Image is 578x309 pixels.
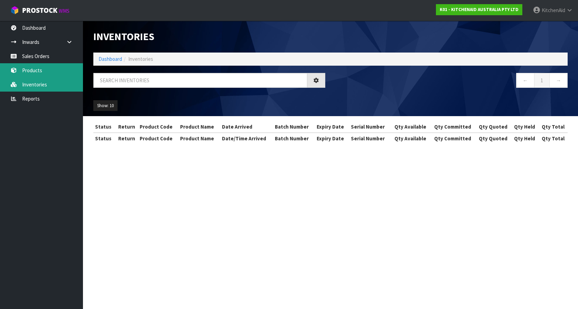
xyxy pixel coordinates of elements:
[349,133,391,144] th: Serial Number
[138,133,178,144] th: Product Code
[430,121,475,132] th: Qty Committed
[391,133,430,144] th: Qty Available
[315,133,349,144] th: Expiry Date
[516,73,534,88] a: ←
[475,133,511,144] th: Qty Quoted
[336,73,568,90] nav: Page navigation
[178,121,220,132] th: Product Name
[93,100,118,111] button: Show: 10
[220,121,273,132] th: Date Arrived
[99,56,122,62] a: Dashboard
[115,133,138,144] th: Return
[511,133,538,144] th: Qty Held
[542,7,565,13] span: KitchenAid
[138,121,178,132] th: Product Code
[391,121,430,132] th: Qty Available
[440,7,519,12] strong: K01 - KITCHENAID AUSTRALIA PTY LTD
[549,73,568,88] a: →
[10,6,19,15] img: cube-alt.png
[349,121,391,132] th: Serial Number
[93,73,307,88] input: Search inventories
[538,133,568,144] th: Qty Total
[511,121,538,132] th: Qty Held
[93,31,325,42] h1: Inventories
[534,73,550,88] a: 1
[475,121,511,132] th: Qty Quoted
[22,6,57,15] span: ProStock
[273,121,315,132] th: Batch Number
[59,8,69,14] small: WMS
[128,56,153,62] span: Inventories
[115,121,138,132] th: Return
[220,133,273,144] th: Date/Time Arrived
[93,121,115,132] th: Status
[93,133,115,144] th: Status
[315,121,349,132] th: Expiry Date
[178,133,220,144] th: Product Name
[273,133,315,144] th: Batch Number
[538,121,568,132] th: Qty Total
[430,133,475,144] th: Qty Committed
